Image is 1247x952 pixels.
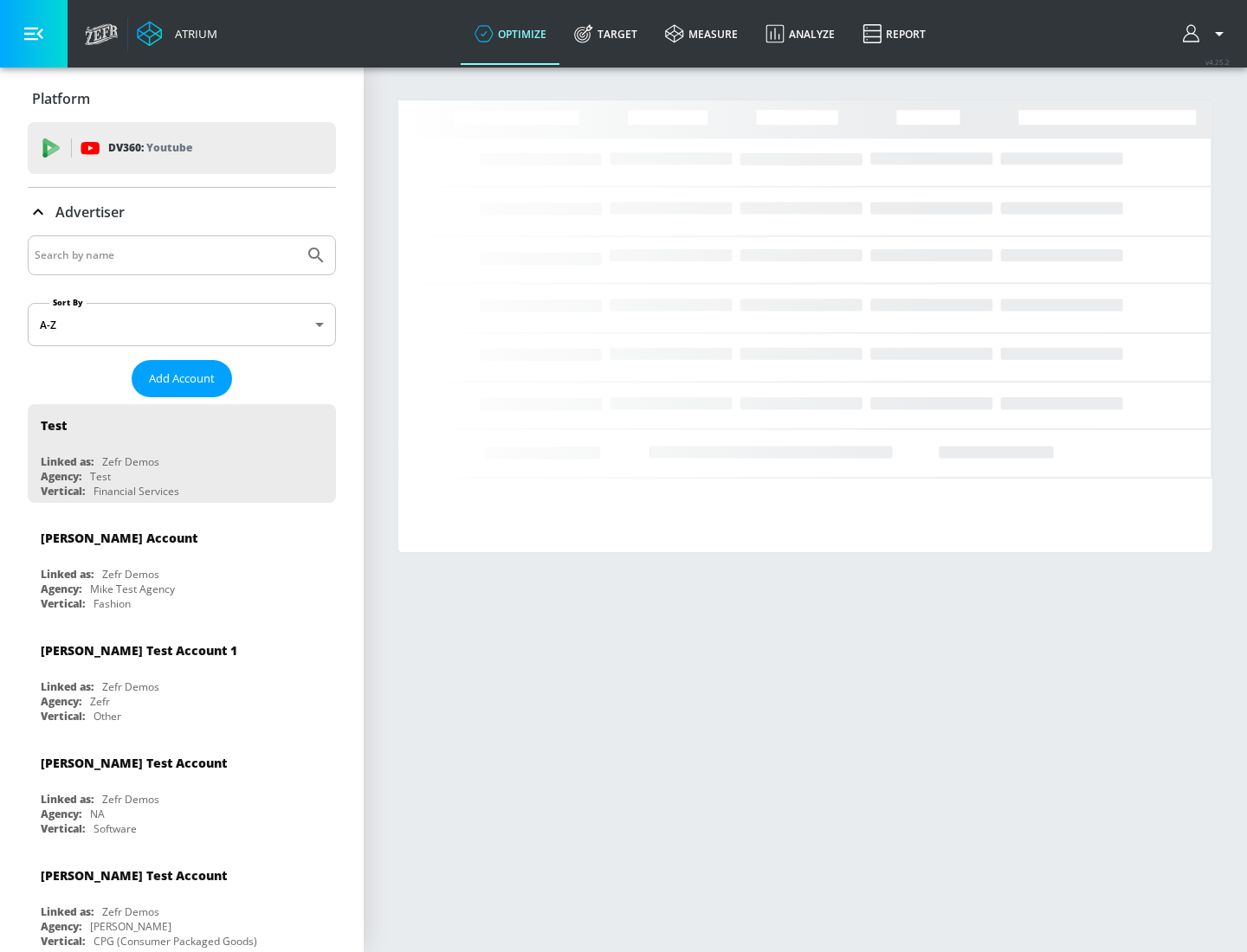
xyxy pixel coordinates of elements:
div: Zefr Demos [102,567,159,582]
label: Sort By [49,297,87,308]
div: Agency: [41,919,81,934]
div: Platform [28,74,336,123]
div: Linked as: [41,904,94,919]
div: DV360: Youtube [28,122,336,174]
div: [PERSON_NAME] Test AccountLinked as:Zefr DemosAgency:NAVertical:Software [28,742,336,840]
div: Agency: [41,807,81,821]
div: [PERSON_NAME] [90,919,171,934]
div: Agency: [41,694,81,709]
a: Analyze [752,3,849,65]
p: DV360: [108,138,192,158]
div: TestLinked as:Zefr DemosAgency:TestVertical:Financial Services [28,404,336,503]
div: Atrium [168,26,217,42]
div: CPG (Consumer Packaged Goods) [94,934,257,949]
a: Report [849,3,940,65]
a: measure [651,3,752,65]
div: Agency: [41,582,81,596]
div: Vertical: [41,484,85,499]
div: Linked as: [41,454,94,469]
div: Test [41,417,67,434]
div: Other [94,709,121,724]
div: Test [90,469,111,484]
div: [PERSON_NAME] Test Account 1 [41,642,237,659]
div: NA [90,807,105,821]
div: [PERSON_NAME] AccountLinked as:Zefr DemosAgency:Mike Test AgencyVertical:Fashion [28,517,336,615]
div: Zefr Demos [102,904,159,919]
input: Search by name [35,244,297,267]
div: [PERSON_NAME] Test Account 1Linked as:Zefr DemosAgency:ZefrVertical:Other [28,629,336,728]
a: optimize [461,3,560,65]
div: A-Z [28,303,336,346]
div: Zefr Demos [102,679,159,694]
div: Zefr Demos [102,454,159,469]
div: Financial Services [94,484,179,499]
div: Vertical: [41,709,85,724]
p: Youtube [146,138,192,157]
div: Zefr Demos [102,792,159,807]
div: [PERSON_NAME] Test Account [41,755,227,771]
div: [PERSON_NAME] Account [41,530,197,546]
div: Vertical: [41,934,85,949]
a: Atrium [137,21,217,47]
div: Mike Test Agency [90,582,175,596]
p: Advertiser [55,203,125,222]
div: Agency: [41,469,81,484]
div: Software [94,821,137,836]
div: Linked as: [41,679,94,694]
div: Advertiser [28,188,336,236]
div: Fashion [94,596,131,611]
div: Vertical: [41,821,85,836]
button: Add Account [132,360,232,397]
div: [PERSON_NAME] Test Account [41,867,227,884]
span: Add Account [149,369,215,389]
div: Linked as: [41,792,94,807]
div: Linked as: [41,567,94,582]
span: v 4.25.2 [1205,57,1230,67]
p: Platform [32,89,90,108]
a: Target [560,3,651,65]
div: Vertical: [41,596,85,611]
div: Zefr [90,694,110,709]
